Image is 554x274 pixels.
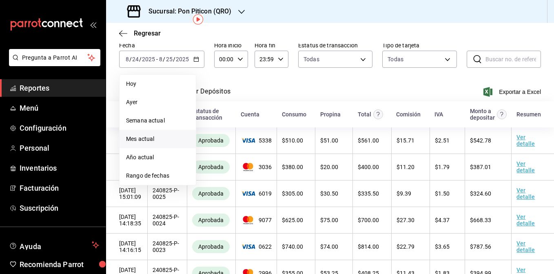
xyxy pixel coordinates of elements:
[516,240,535,253] a: Ver detalle
[435,190,450,197] span: $ 1.50
[193,14,203,25] img: Tooltip marker
[241,111,259,118] div: Cuenta
[90,21,96,28] button: open_drawer_menu
[304,55,319,63] span: Todas
[195,164,227,170] span: Aprobada
[20,240,89,250] span: Ayuda
[173,56,175,62] span: /
[195,190,227,197] span: Aprobada
[358,243,379,250] span: $ 814.00
[106,180,147,207] td: [DATE] 15:01:09
[106,154,147,180] td: [DATE] 15:04:18
[470,217,491,223] span: $ 668.33
[397,243,414,250] span: $ 22.79
[282,111,306,118] div: Consumo
[192,214,230,227] div: Transacciones cobradas de manera exitosa.
[214,42,248,48] label: Hora inicio
[320,164,338,170] span: $ 20.00
[320,111,341,118] div: Propina
[470,190,491,197] span: $ 324.60
[147,180,187,207] td: 240825-P-0025
[126,98,189,107] span: Ayer
[435,137,450,144] span: $ 2.51
[156,56,158,62] span: -
[320,190,338,197] span: $ 30.50
[358,137,379,144] span: $ 561.00
[166,56,173,62] input: --
[159,56,163,62] input: --
[396,111,421,118] div: Comisión
[434,111,443,118] div: IVA
[397,190,411,197] span: $ 9.39
[358,190,379,197] span: $ 335.50
[516,134,535,147] a: Ver detalle
[255,42,288,48] label: Hora fin
[119,42,204,48] label: Fecha
[142,7,232,16] h3: Sucursal: Pon Piticon (QRO)
[373,109,383,119] svg: Este monto equivale al total pagado por el comensal antes de aplicar Comisión e IVA.
[397,217,414,223] span: $ 27.30
[320,217,338,223] span: $ 75.00
[435,217,450,223] span: $ 4.37
[485,51,541,67] input: Buscar no. de referencia
[485,87,541,97] button: Exportar a Excel
[20,203,99,214] span: Suscripción
[119,29,161,37] button: Regresar
[358,164,379,170] span: $ 400.00
[126,153,189,162] span: Año actual
[320,243,338,250] span: $ 74.00
[241,137,272,144] span: 5338
[282,164,303,170] span: $ 380.00
[106,207,147,234] td: [DATE] 14:18:35
[6,59,100,68] a: Pregunta a Parrot AI
[298,42,372,48] label: Estatus de transacción
[20,82,99,94] span: Reportes
[192,240,230,253] div: Transacciones cobradas de manera exitosa.
[435,243,450,250] span: $ 3.65
[241,243,272,250] span: 0622
[241,163,272,171] span: 3036
[195,243,227,250] span: Aprobada
[497,109,507,119] svg: Este es el monto resultante del total pagado menos comisión e IVA. Esta será la parte que se depo...
[22,53,88,62] span: Pregunta a Parrot AI
[470,108,495,121] div: Monto a depositar
[20,259,99,270] span: Recomienda Parrot
[20,163,99,174] span: Inventarios
[282,243,303,250] span: $ 740.00
[188,87,231,101] button: Ver Depósitos
[175,56,189,62] input: ----
[163,56,165,62] span: /
[192,134,230,147] div: Transacciones cobradas de manera exitosa.
[192,108,231,121] div: Estatus de transacción
[388,55,403,63] div: Todas
[125,56,129,62] input: --
[195,217,227,223] span: Aprobada
[192,160,230,174] div: Transacciones cobradas de manera exitosa.
[516,214,535,227] a: Ver detalle
[282,190,303,197] span: $ 305.00
[282,217,303,223] span: $ 625.00
[358,217,379,223] span: $ 700.00
[516,187,535,200] a: Ver detalle
[470,137,491,144] span: $ 542.78
[470,164,491,170] span: $ 387.01
[129,56,132,62] span: /
[282,137,303,144] span: $ 510.00
[20,183,99,194] span: Facturación
[126,172,189,180] span: Rango de fechas
[20,143,99,154] span: Personal
[139,56,142,62] span: /
[9,49,100,66] button: Pregunta a Parrot AI
[20,123,99,134] span: Configuración
[470,243,491,250] span: $ 787.56
[126,116,189,125] span: Semana actual
[435,164,450,170] span: $ 1.79
[516,160,535,174] a: Ver detalle
[126,80,189,88] span: Hoy
[320,137,338,144] span: $ 51.00
[241,216,272,224] span: 9077
[147,234,187,260] td: 240825-P-0023
[516,111,541,118] div: Resumen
